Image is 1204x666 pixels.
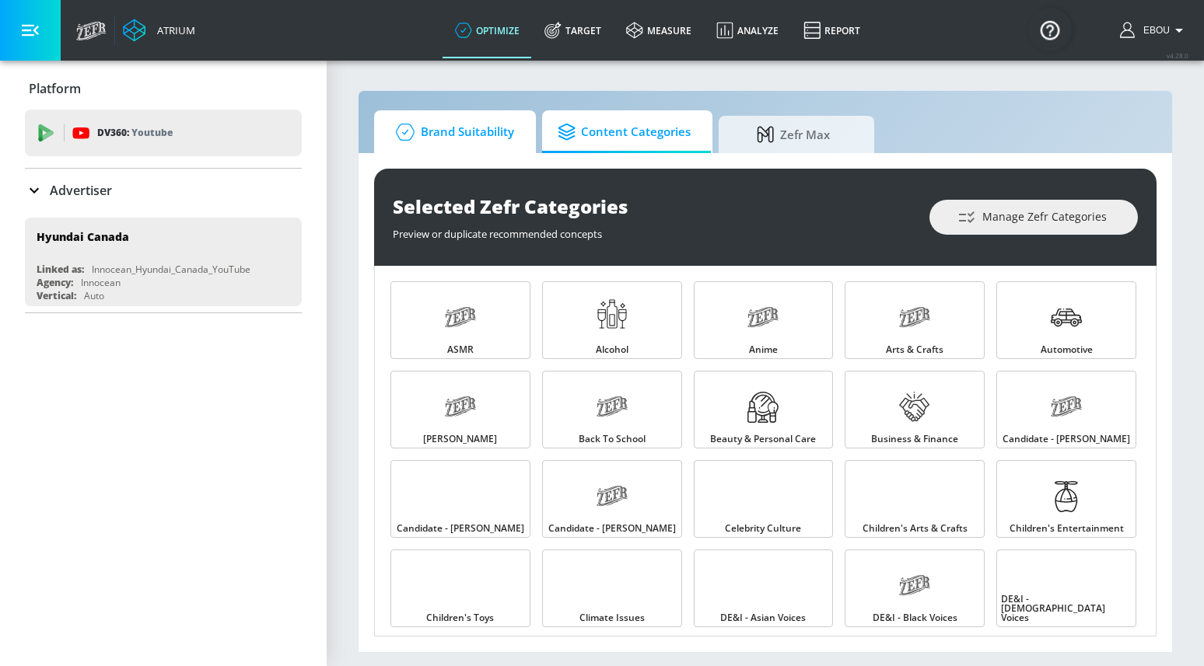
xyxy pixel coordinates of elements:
[390,549,530,627] a: Children's Toys
[532,2,614,58] a: Target
[694,460,834,538] a: Celebrity Culture
[996,371,1136,448] a: Candidate - [PERSON_NAME]
[84,289,104,302] div: Auto
[929,200,1138,235] button: Manage Zefr Categories
[694,281,834,359] a: Anime
[443,2,532,58] a: optimize
[50,182,112,199] p: Advertiser
[542,549,682,627] a: Climate Issues
[725,524,801,533] span: Celebrity Culture
[542,460,682,538] a: Candidate - [PERSON_NAME]
[37,229,129,244] div: Hyundai Canada
[542,371,682,448] a: Back to School
[704,2,791,58] a: Analyze
[845,460,985,538] a: Children's Arts & Crafts
[92,263,250,276] div: Innocean_Hyundai_Canada_YouTube
[131,124,173,141] p: Youtube
[548,524,676,533] span: Candidate - [PERSON_NAME]
[97,124,173,141] p: DV360:
[1120,21,1188,40] button: Ebou
[1003,434,1130,444] span: Candidate - [PERSON_NAME]
[996,281,1136,359] a: Automotive
[37,289,76,302] div: Vertical:
[845,281,985,359] a: Arts & Crafts
[447,345,474,354] span: ASMR
[710,434,816,444] span: Beauty & Personal Care
[596,345,628,354] span: Alcohol
[25,169,302,212] div: Advertiser
[37,263,84,276] div: Linked as:
[749,345,778,354] span: Anime
[694,371,834,448] a: Beauty & Personal Care
[25,218,302,306] div: Hyundai CanadaLinked as:Innocean_Hyundai_Canada_YouTubeAgency:InnoceanVertical:Auto
[1167,51,1188,60] span: v 4.28.0
[579,434,646,444] span: Back to School
[1137,25,1170,36] span: login as: ebou.njie@zefr.com
[614,2,704,58] a: measure
[863,524,968,533] span: Children's Arts & Crafts
[423,434,497,444] span: [PERSON_NAME]
[390,281,530,359] a: ASMR
[25,67,302,110] div: Platform
[390,113,514,151] span: Brand Suitability
[542,281,682,359] a: Alcohol
[720,613,806,622] span: DE&I - Asian Voices
[151,23,195,37] div: Atrium
[1041,345,1093,354] span: Automotive
[886,345,943,354] span: Arts & Crafts
[393,219,914,241] div: Preview or duplicate recommended concepts
[1010,524,1124,533] span: Children's Entertainment
[996,549,1136,627] a: DE&I - [DEMOGRAPHIC_DATA] Voices
[873,613,957,622] span: DE&I - Black Voices
[694,549,834,627] a: DE&I - Asian Voices
[871,434,958,444] span: Business & Finance
[961,207,1107,227] span: Manage Zefr Categories
[845,371,985,448] a: Business & Finance
[25,110,302,156] div: DV360: Youtube
[734,116,852,153] span: Zefr Max
[558,113,691,151] span: Content Categories
[579,613,645,622] span: Climate Issues
[393,194,914,219] div: Selected Zefr Categories
[37,276,73,289] div: Agency:
[1028,8,1072,51] button: Open Resource Center
[791,2,873,58] a: Report
[390,460,530,538] a: Candidate - [PERSON_NAME]
[426,613,494,622] span: Children's Toys
[123,19,195,42] a: Atrium
[81,276,121,289] div: Innocean
[390,371,530,448] a: [PERSON_NAME]
[397,524,524,533] span: Candidate - [PERSON_NAME]
[1001,595,1132,622] span: DE&I - [DEMOGRAPHIC_DATA] Voices
[845,549,985,627] a: DE&I - Black Voices
[996,460,1136,538] a: Children's Entertainment
[29,80,81,97] p: Platform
